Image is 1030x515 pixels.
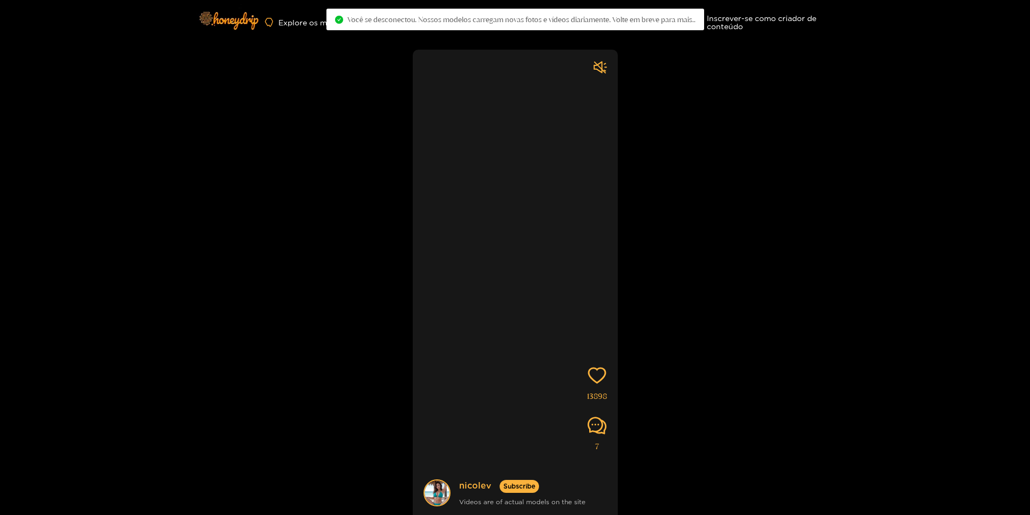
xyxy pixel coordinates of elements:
font: Inscrever-se como criador de conteúdo [707,14,839,30]
span: Você se desconectou. Nossos modelos carregam novas fotos e vídeos diariamente. Volte em breve par... [347,15,695,24]
font: Explore os modelos [278,18,352,26]
span: comment [588,416,606,435]
span: sound [594,60,607,74]
a: Explore os modelos [265,18,352,27]
a: nicolev [459,479,492,493]
img: user avatar [425,480,449,505]
div: Videos are of actual models on the site [459,496,585,508]
a: Inscrever-se como criador de conteúdo [693,14,839,30]
span: heart [588,366,606,385]
span: círculo de verificação [335,16,343,24]
span: Subscribe [503,482,535,492]
span: 13898 [587,390,607,403]
span: 7 [595,441,599,453]
button: Subscribe [500,480,539,493]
